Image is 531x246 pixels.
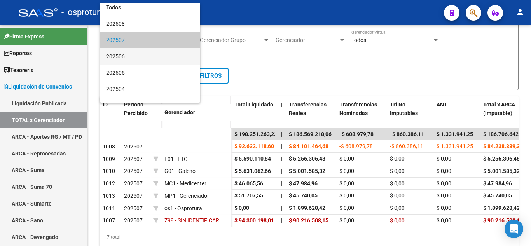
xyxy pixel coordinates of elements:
[106,32,194,48] span: 202507
[106,81,194,97] span: 202504
[106,16,194,32] span: 202508
[106,97,194,113] span: 202503
[505,220,523,238] div: Open Intercom Messenger
[106,65,194,81] span: 202505
[106,48,194,65] span: 202506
